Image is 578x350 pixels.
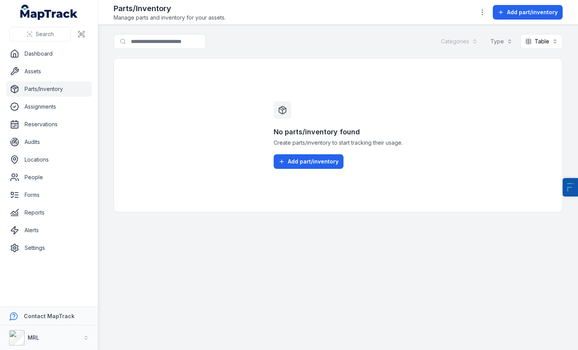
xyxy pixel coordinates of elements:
[288,158,339,165] span: Add part/inventory
[6,223,92,238] a: Alerts
[114,14,226,21] span: Manage parts and inventory for your assets.
[274,139,403,147] span: Create parts/inventory to start tracking their usage.
[486,34,517,49] button: Type
[6,99,92,114] a: Assignments
[6,134,92,150] a: Audits
[6,46,92,61] a: Dashboard
[6,170,92,185] a: People
[114,3,226,14] h2: Parts/Inventory
[6,240,92,256] a: Settings
[28,334,39,341] strong: MRL
[24,313,74,319] strong: Contact MapTrack
[507,8,558,16] span: Add part/inventory
[493,5,563,20] button: Add part/inventory
[6,64,92,79] a: Assets
[6,117,92,132] a: Reservations
[274,154,343,169] button: Add part/inventory
[274,127,403,137] h3: No parts/inventory found
[36,30,54,38] span: Search
[520,34,563,49] button: Table
[20,5,78,20] a: MapTrack
[6,152,92,167] a: Locations
[6,187,92,203] a: Forms
[6,205,92,220] a: Reports
[6,81,92,97] a: Parts/Inventory
[9,27,71,41] button: Search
